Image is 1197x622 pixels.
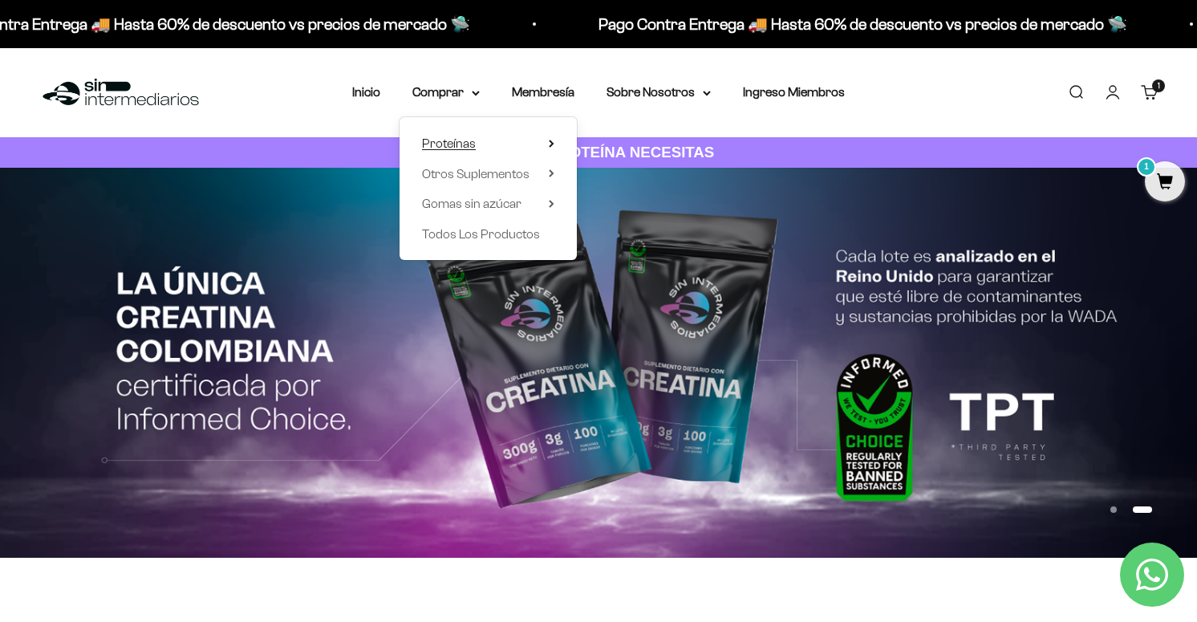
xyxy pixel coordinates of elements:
[422,136,476,150] span: Proteínas
[607,82,711,103] summary: Sobre Nosotros
[412,82,480,103] summary: Comprar
[512,85,574,99] a: Membresía
[1145,174,1185,192] a: 1
[422,197,521,210] span: Gomas sin azúcar
[352,85,380,99] a: Inicio
[422,164,554,185] summary: Otros Suplementos
[422,167,530,181] span: Otros Suplementos
[1137,157,1156,177] mark: 1
[422,133,554,154] summary: Proteínas
[594,11,1123,37] p: Pago Contra Entrega 🚚 Hasta 60% de descuento vs precios de mercado 🛸
[422,227,540,241] span: Todos Los Productos
[422,193,554,214] summary: Gomas sin azúcar
[483,144,715,161] strong: CUANTA PROTEÍNA NECESITAS
[743,85,845,99] a: Ingreso Miembros
[1158,82,1160,90] span: 1
[422,224,554,245] a: Todos Los Productos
